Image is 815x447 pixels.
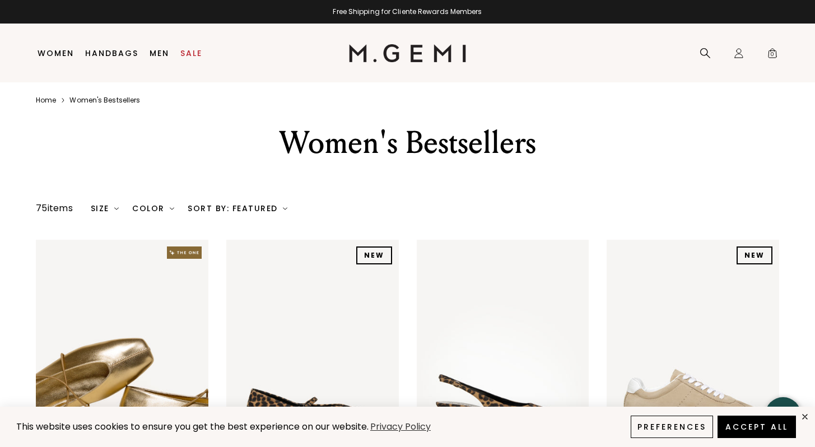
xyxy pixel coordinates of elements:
a: Handbags [85,49,138,58]
div: NEW [737,246,772,264]
div: Size [91,204,119,213]
a: Privacy Policy (opens in a new tab) [369,420,432,434]
div: Sort By: Featured [188,204,287,213]
img: chevron-down.svg [114,206,119,211]
img: The One tag [167,246,202,259]
a: Sale [180,49,202,58]
img: chevron-down.svg [283,206,287,211]
div: Women's Bestsellers [213,123,602,163]
a: Women [38,49,74,58]
div: close [800,412,809,421]
div: 75 items [36,202,73,215]
button: Preferences [631,416,713,438]
span: 0 [767,50,778,61]
div: Color [132,204,174,213]
img: M.Gemi [349,44,466,62]
span: This website uses cookies to ensure you get the best experience on our website. [16,420,369,433]
img: chevron-down.svg [170,206,174,211]
a: Women's bestsellers [69,96,140,105]
div: NEW [356,246,392,264]
a: Men [150,49,169,58]
button: Accept All [718,416,796,438]
a: Home [36,96,56,105]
